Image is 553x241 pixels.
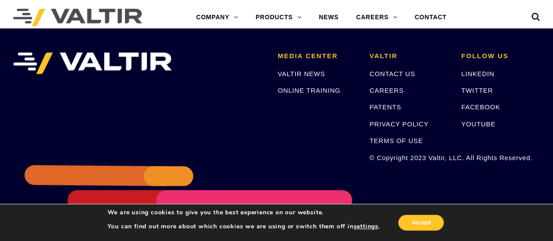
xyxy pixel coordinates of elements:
[188,9,247,26] a: COMPANY
[369,52,448,60] h2: VALTIR
[369,87,403,94] a: CAREERS
[398,215,444,231] button: Accept
[278,52,356,60] h2: MEDIA CENTER
[278,87,340,94] a: ONLINE TRAINING
[461,120,495,128] a: YOUTUBE
[13,52,172,74] img: VALTIR
[461,52,540,60] h2: FOLLOW US
[108,223,380,231] p: You can find out more about which cookies we are using or switch them off in .
[406,9,455,26] a: CONTACT
[369,70,415,77] a: CONTACT US
[353,223,378,231] button: settings
[369,137,423,144] a: TERMS OF USE
[13,9,142,26] img: Valtir
[278,70,325,77] a: VALTIR NEWS
[461,70,494,77] a: LINKEDIN
[310,9,347,26] a: NEWS
[247,9,310,26] a: PRODUCTS
[369,153,448,163] p: © Copyright 2023 Valtir, LLC. All Rights Reserved.
[461,87,493,94] a: TWITTER
[348,9,406,26] a: CAREERS
[108,209,380,217] p: We are using cookies to give you the best experience on our website.
[461,103,500,111] a: FACEBOOK
[369,103,401,111] a: PATENTS
[369,120,428,128] a: PRIVACY POLICY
